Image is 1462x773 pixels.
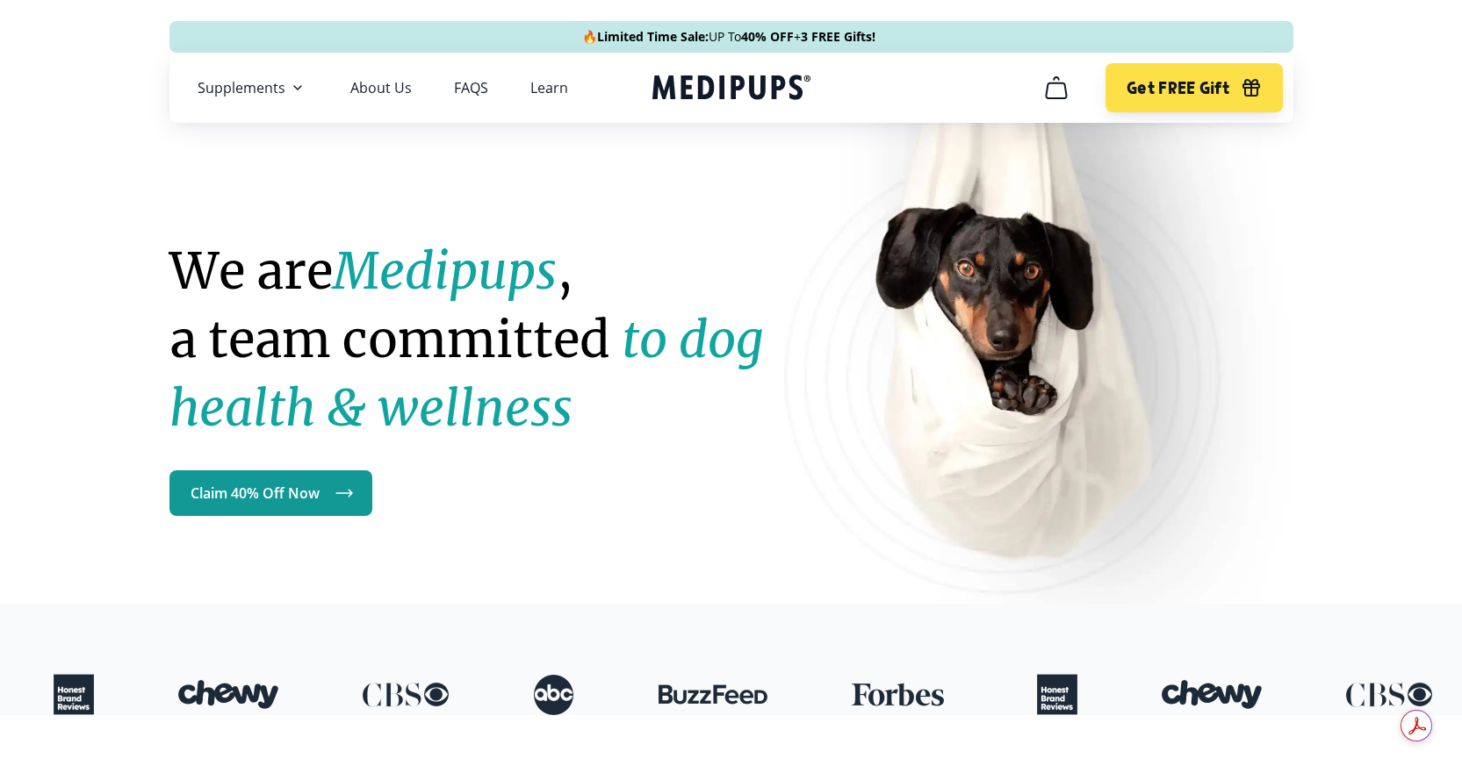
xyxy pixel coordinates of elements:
button: Get FREE Gift [1106,63,1282,112]
a: Claim 40% Off Now [169,470,372,516]
button: Supplements [198,77,308,98]
span: 🔥 UP To + [582,28,875,46]
span: Supplements [198,79,285,97]
a: Medipups [652,71,810,107]
span: Get FREE Gift [1127,78,1229,98]
button: cart [1035,67,1077,109]
strong: Medipups [333,240,557,302]
img: Natural dog supplements for joint and coat health [784,27,1311,671]
h1: We are , a team committed [169,237,812,442]
a: Learn [530,79,568,97]
a: FAQS [454,79,488,97]
a: About Us [350,79,412,97]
